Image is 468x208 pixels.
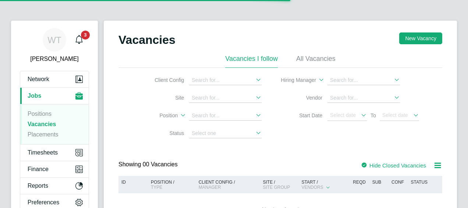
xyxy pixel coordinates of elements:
span: Site Group [263,185,290,190]
div: Site / [261,176,300,194]
div: Client Config / [197,176,261,194]
label: Position [135,112,178,119]
a: WT[PERSON_NAME] [20,28,89,63]
button: Reports [20,178,89,194]
div: Position / [145,176,197,194]
span: Timesheets [28,149,58,156]
a: Vacancies [28,121,56,127]
input: Search for... [189,76,262,85]
input: Select one [189,129,262,138]
div: Jobs [20,104,89,144]
label: Client Config [142,77,184,83]
label: Hiring Manager [274,77,316,84]
li: Vacancies I follow [225,55,278,68]
span: Network [28,76,49,83]
span: 3 [81,31,90,39]
span: Select date [330,112,356,118]
input: Search for... [189,111,262,121]
input: Search for... [189,93,262,103]
div: Sub [370,176,390,188]
a: Placements [28,131,58,138]
button: Jobs [20,88,89,104]
span: Vendors [301,185,323,190]
label: Status [142,130,184,136]
div: Showing [118,161,179,169]
span: Type [151,185,162,190]
button: Network [20,71,89,87]
span: Manager [199,185,221,190]
label: Site [142,94,184,101]
input: Search for... [327,93,400,103]
span: Wendy Turner [20,55,89,63]
button: New Vacancy [399,32,442,44]
span: Preferences [28,199,59,206]
h2: Vacancies [118,32,175,47]
label: Start Date [280,112,322,119]
span: Reports [28,183,48,189]
a: 3 [72,28,86,52]
label: Vendor [280,94,322,101]
li: All Vacancies [296,55,336,68]
button: Finance [20,161,89,177]
span: Jobs [28,93,41,99]
span: WT [47,35,61,45]
div: Start / [299,176,351,194]
div: ID [120,176,145,188]
div: Conf [390,176,409,188]
span: Select date [382,112,408,118]
a: Positions [28,111,52,117]
span: Finance [28,166,49,173]
span: To [368,111,378,120]
div: Reqd [351,176,370,188]
input: Search for... [327,76,400,85]
div: Status [409,176,441,188]
span: 00 Vacancies [143,161,178,167]
button: Timesheets [20,145,89,161]
label: Hide Closed Vacancies [361,162,426,169]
